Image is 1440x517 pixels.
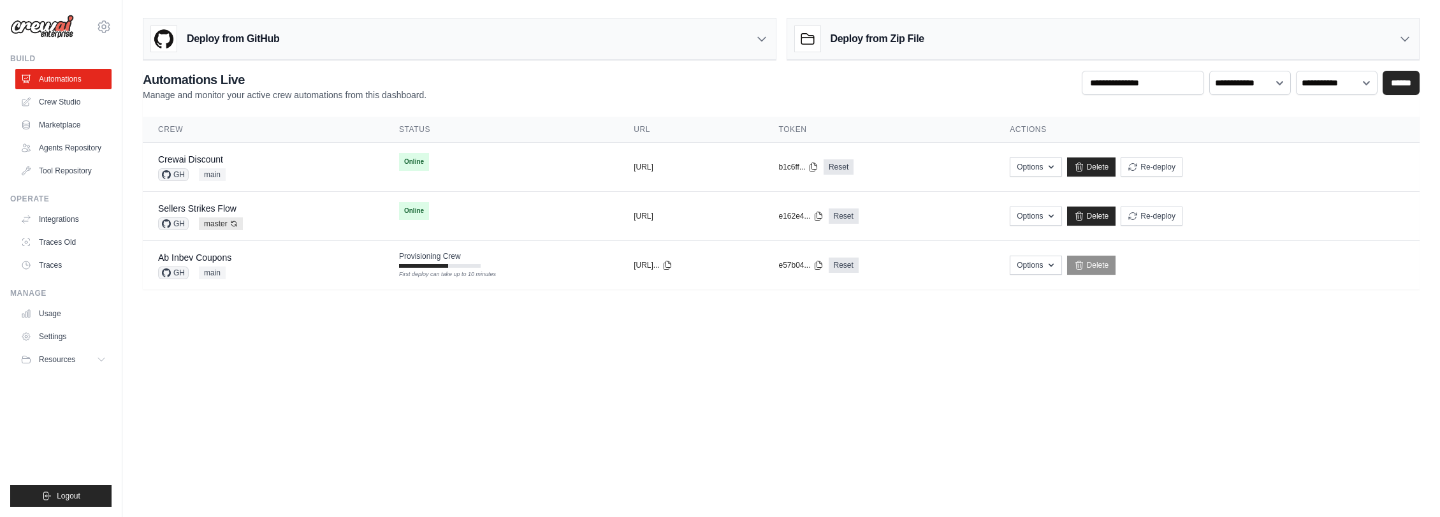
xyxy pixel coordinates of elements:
a: Marketplace [15,115,112,135]
button: e162e4... [778,211,823,221]
button: Options [1010,256,1061,275]
th: Status [384,117,618,143]
a: Reset [829,258,859,273]
span: Resources [39,354,75,365]
img: Logo [10,15,74,39]
span: GH [158,266,189,279]
a: Agents Repository [15,138,112,158]
a: Ab Inbev Coupons [158,252,231,263]
a: Automations [15,69,112,89]
a: Delete [1067,207,1116,226]
button: e57b04... [778,260,823,270]
span: Logout [57,491,80,501]
h2: Automations Live [143,71,426,89]
th: Token [763,117,994,143]
button: b1c6ff... [778,162,818,172]
button: Options [1010,157,1061,177]
th: Actions [994,117,1420,143]
a: Delete [1067,157,1116,177]
a: Tool Repository [15,161,112,181]
span: main [199,266,226,279]
button: Options [1010,207,1061,226]
a: Usage [15,303,112,324]
a: Settings [15,326,112,347]
a: Delete [1067,256,1116,275]
a: Traces [15,255,112,275]
span: Online [399,153,429,171]
div: Operate [10,194,112,204]
span: GH [158,217,189,230]
div: Build [10,54,112,64]
p: Manage and monitor your active crew automations from this dashboard. [143,89,426,101]
a: Reset [829,208,859,224]
span: master [199,217,243,230]
span: Online [399,202,429,220]
h3: Deploy from Zip File [831,31,924,47]
a: Sellers Strikes Flow [158,203,236,214]
a: Reset [824,159,854,175]
button: Re-deploy [1121,157,1182,177]
a: Integrations [15,209,112,229]
button: Logout [10,485,112,507]
span: GH [158,168,189,181]
span: main [199,168,226,181]
h3: Deploy from GitHub [187,31,279,47]
img: GitHub Logo [151,26,177,52]
th: Crew [143,117,384,143]
a: Crew Studio [15,92,112,112]
span: Provisioning Crew [399,251,461,261]
th: URL [618,117,763,143]
div: Manage [10,288,112,298]
a: Crewai Discount [158,154,223,164]
button: Resources [15,349,112,370]
button: Re-deploy [1121,207,1182,226]
a: Traces Old [15,232,112,252]
div: First deploy can take up to 10 minutes [399,270,481,279]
